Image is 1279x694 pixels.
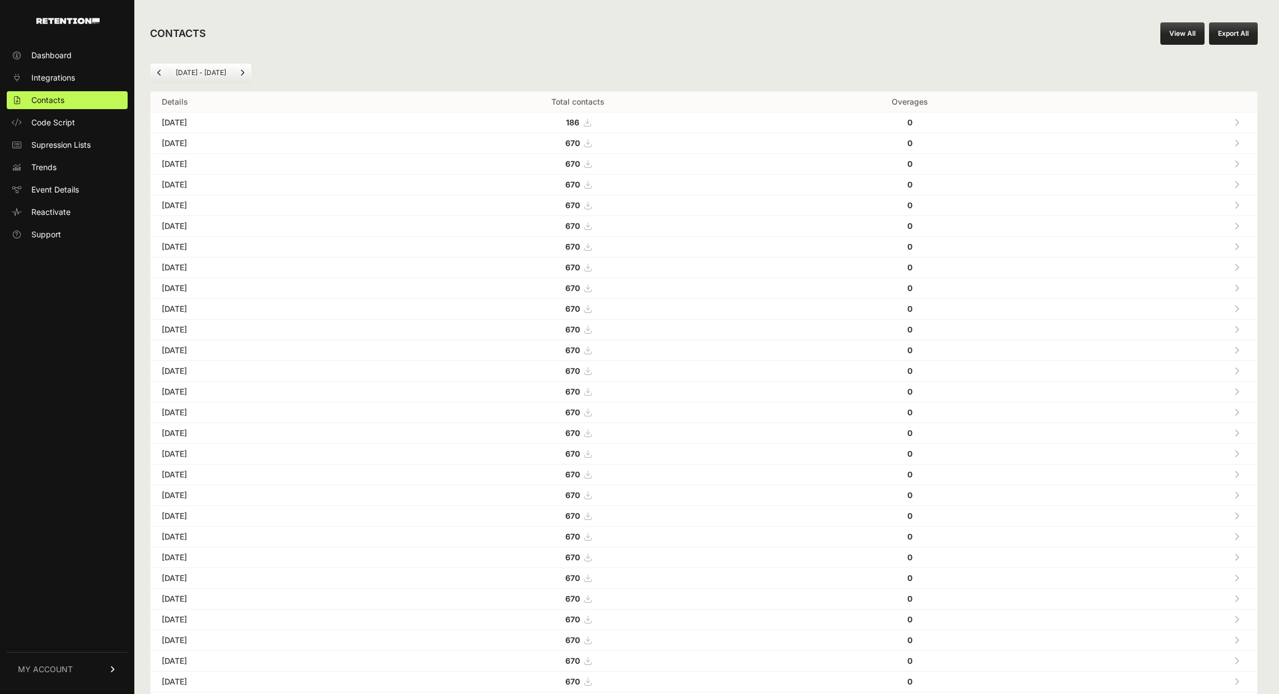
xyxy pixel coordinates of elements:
strong: 670 [565,470,580,479]
td: [DATE] [151,112,391,133]
strong: 670 [565,656,580,665]
a: 670 [565,677,591,686]
a: 670 [565,304,591,313]
td: [DATE] [151,133,391,154]
strong: 0 [907,594,912,603]
a: 186 [566,118,591,127]
span: Reactivate [31,207,71,218]
span: Trends [31,162,57,173]
td: [DATE] [151,320,391,340]
a: Supression Lists [7,136,128,154]
strong: 670 [565,325,580,334]
strong: 0 [907,366,912,376]
a: 670 [565,325,591,334]
a: 670 [565,490,591,500]
span: Code Script [31,117,75,128]
strong: 670 [565,366,580,376]
strong: 670 [565,200,580,210]
strong: 0 [907,242,912,251]
td: [DATE] [151,651,391,672]
strong: 0 [907,428,912,438]
a: MY ACCOUNT [7,652,128,686]
span: MY ACCOUNT [18,664,73,675]
a: Next [233,64,251,82]
a: 670 [565,615,591,624]
a: View All [1160,22,1205,45]
strong: 670 [565,552,580,562]
a: 670 [565,283,591,293]
strong: 670 [565,490,580,500]
th: Total contacts [391,92,765,112]
a: 670 [565,407,591,417]
td: [DATE] [151,465,391,485]
strong: 0 [907,159,912,168]
strong: 0 [907,449,912,458]
strong: 670 [565,345,580,355]
strong: 0 [907,470,912,479]
a: Previous [151,64,168,82]
button: Export All [1209,22,1258,45]
strong: 670 [565,242,580,251]
strong: 670 [565,283,580,293]
strong: 670 [565,615,580,624]
h2: CONTACTS [150,26,206,41]
td: [DATE] [151,527,391,547]
strong: 0 [907,615,912,624]
strong: 0 [907,262,912,272]
a: Code Script [7,114,128,132]
strong: 670 [565,407,580,417]
td: [DATE] [151,237,391,257]
strong: 670 [565,159,580,168]
a: 670 [565,594,591,603]
strong: 0 [907,387,912,396]
a: Support [7,226,128,243]
strong: 0 [907,490,912,500]
a: 670 [565,221,591,231]
a: 670 [565,635,591,645]
a: 670 [565,552,591,562]
td: [DATE] [151,382,391,402]
td: [DATE] [151,444,391,465]
strong: 0 [907,573,912,583]
span: Support [31,229,61,240]
td: [DATE] [151,547,391,568]
strong: 670 [565,635,580,645]
strong: 0 [907,118,912,127]
strong: 0 [907,677,912,686]
td: [DATE] [151,195,391,216]
td: [DATE] [151,609,391,630]
strong: 0 [907,407,912,417]
td: [DATE] [151,175,391,195]
th: Details [151,92,391,112]
strong: 670 [565,387,580,396]
th: Overages [765,92,1055,112]
strong: 0 [907,656,912,665]
span: Dashboard [31,50,72,61]
strong: 670 [565,511,580,520]
a: Reactivate [7,203,128,221]
a: 670 [565,138,591,148]
strong: 0 [907,283,912,293]
td: [DATE] [151,672,391,692]
a: 670 [565,573,591,583]
strong: 0 [907,304,912,313]
span: Contacts [31,95,64,106]
a: Trends [7,158,128,176]
td: [DATE] [151,589,391,609]
strong: 0 [907,345,912,355]
strong: 186 [566,118,579,127]
strong: 670 [565,304,580,313]
strong: 670 [565,449,580,458]
strong: 0 [907,532,912,541]
a: 670 [565,656,591,665]
strong: 0 [907,138,912,148]
a: Contacts [7,91,128,109]
td: [DATE] [151,299,391,320]
a: 670 [565,470,591,479]
td: [DATE] [151,402,391,423]
strong: 0 [907,552,912,562]
strong: 670 [565,532,580,541]
td: [DATE] [151,340,391,361]
td: [DATE] [151,506,391,527]
span: Supression Lists [31,139,91,151]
